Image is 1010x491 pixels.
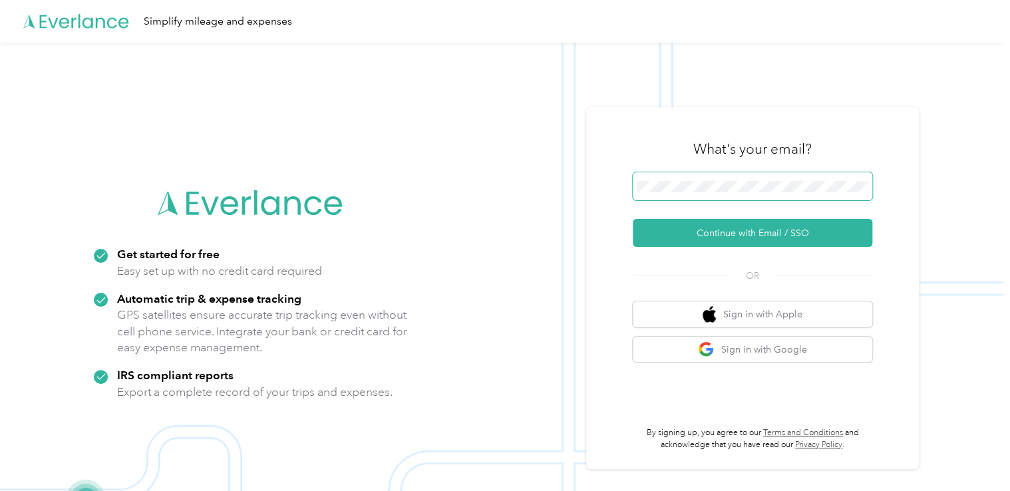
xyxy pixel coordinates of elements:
p: Export a complete record of your trips and expenses. [117,384,393,401]
div: Simplify mileage and expenses [144,13,292,30]
p: Easy set up with no credit card required [117,263,322,279]
span: OR [729,269,776,283]
strong: Get started for free [117,247,220,261]
img: google logo [698,341,715,358]
strong: IRS compliant reports [117,368,234,382]
img: apple logo [703,306,716,323]
p: GPS satellites ensure accurate trip tracking even without cell phone service. Integrate your bank... [117,307,408,356]
a: Terms and Conditions [763,428,843,438]
button: Continue with Email / SSO [633,219,872,247]
p: By signing up, you agree to our and acknowledge that you have read our . [633,427,872,450]
button: google logoSign in with Google [633,337,872,363]
strong: Automatic trip & expense tracking [117,291,301,305]
button: apple logoSign in with Apple [633,301,872,327]
a: Privacy Policy [795,440,842,450]
h3: What's your email? [693,140,812,158]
